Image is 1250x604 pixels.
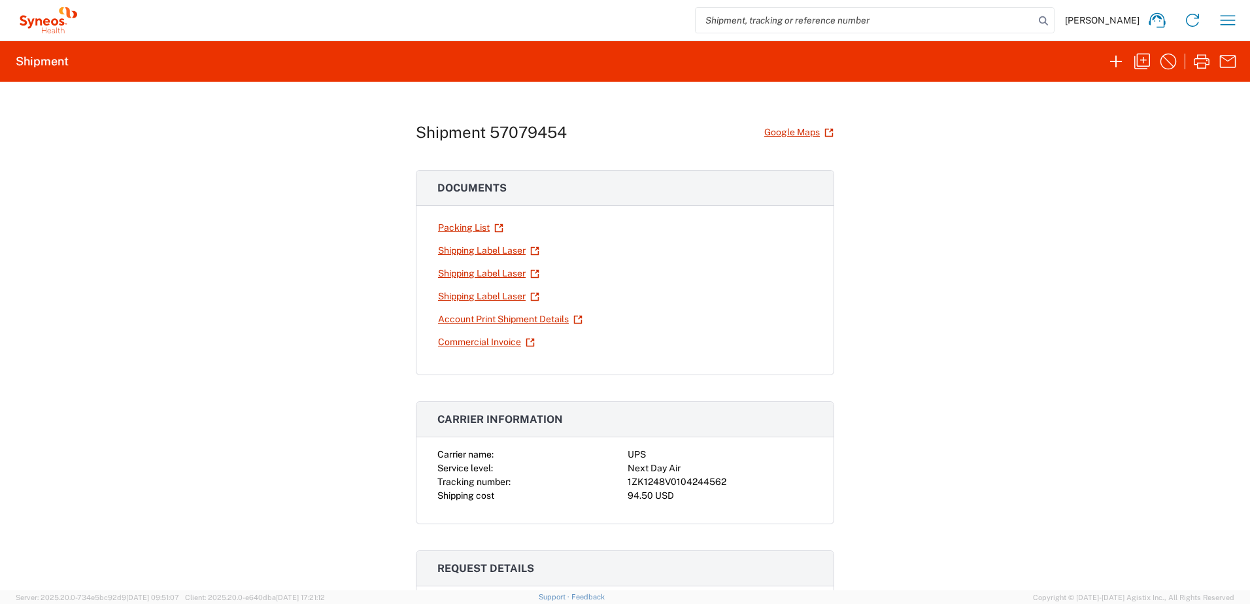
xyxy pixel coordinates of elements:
[437,413,563,426] span: Carrier information
[437,449,494,460] span: Carrier name:
[437,463,493,473] span: Service level:
[437,262,540,285] a: Shipping Label Laser
[696,8,1034,33] input: Shipment, tracking or reference number
[571,593,605,601] a: Feedback
[437,308,583,331] a: Account Print Shipment Details
[437,182,507,194] span: Documents
[126,594,179,601] span: [DATE] 09:51:07
[1065,14,1140,26] span: [PERSON_NAME]
[1033,592,1234,603] span: Copyright © [DATE]-[DATE] Agistix Inc., All Rights Reserved
[16,594,179,601] span: Server: 2025.20.0-734e5bc92d9
[437,216,504,239] a: Packing List
[628,448,813,461] div: UPS
[539,593,571,601] a: Support
[628,461,813,475] div: Next Day Air
[276,594,325,601] span: [DATE] 17:21:12
[764,121,834,144] a: Google Maps
[437,285,540,308] a: Shipping Label Laser
[437,331,535,354] a: Commercial Invoice
[628,475,813,489] div: 1ZK1248V0104244562
[437,562,534,575] span: Request details
[16,54,69,69] h2: Shipment
[416,123,567,142] h1: Shipment 57079454
[437,477,511,487] span: Tracking number:
[185,594,325,601] span: Client: 2025.20.0-e640dba
[437,239,540,262] a: Shipping Label Laser
[628,489,813,503] div: 94.50 USD
[437,490,494,501] span: Shipping cost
